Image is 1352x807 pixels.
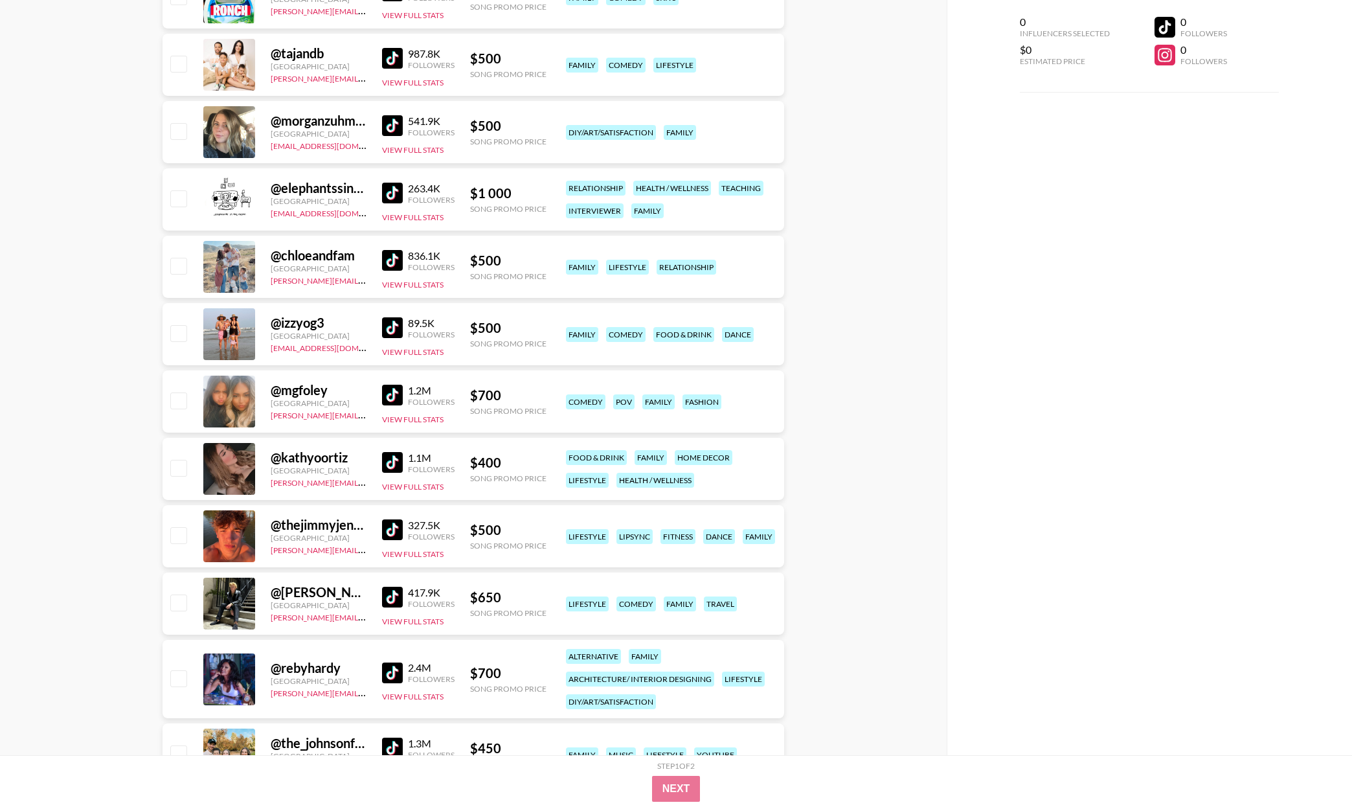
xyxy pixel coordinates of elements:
[1180,56,1227,66] div: Followers
[664,125,696,140] div: family
[271,660,366,676] div: @ rebyhardy
[408,317,455,330] div: 89.5K
[470,684,546,694] div: Song Promo Price
[682,394,721,409] div: fashion
[408,586,455,599] div: 417.9K
[382,587,403,608] img: TikTok
[743,529,775,544] div: family
[694,747,737,762] div: youtube
[271,584,366,600] div: @ [PERSON_NAME]
[382,347,444,357] button: View Full Stats
[271,408,462,420] a: [PERSON_NAME][EMAIL_ADDRESS][DOMAIN_NAME]
[470,455,546,471] div: $ 400
[566,473,609,488] div: lifestyle
[470,320,546,336] div: $ 500
[408,115,455,128] div: 541.9K
[566,203,624,218] div: interviewer
[408,737,455,750] div: 1.3M
[408,249,455,262] div: 836.1K
[1180,28,1227,38] div: Followers
[1020,28,1110,38] div: Influencers Selected
[271,517,366,533] div: @ thejimmyjensen
[1020,16,1110,28] div: 0
[566,125,656,140] div: diy/art/satisfaction
[470,541,546,551] div: Song Promo Price
[408,60,455,70] div: Followers
[470,2,546,12] div: Song Promo Price
[408,599,455,609] div: Followers
[657,761,695,771] div: Step 1 of 2
[675,450,732,465] div: home decor
[271,449,366,466] div: @ kathyoortiz
[616,597,656,611] div: comedy
[566,260,598,275] div: family
[408,661,455,674] div: 2.4M
[470,137,546,146] div: Song Promo Price
[271,264,366,273] div: [GEOGRAPHIC_DATA]
[616,529,653,544] div: lipsync
[271,600,366,610] div: [GEOGRAPHIC_DATA]
[722,327,754,342] div: dance
[271,466,366,475] div: [GEOGRAPHIC_DATA]
[382,549,444,559] button: View Full Stats
[631,203,664,218] div: family
[271,475,462,488] a: [PERSON_NAME][EMAIL_ADDRESS][DOMAIN_NAME]
[652,776,701,802] button: Next
[606,747,636,762] div: music
[642,394,675,409] div: family
[566,649,621,664] div: alternative
[664,597,696,611] div: family
[722,672,765,687] div: lifestyle
[644,747,686,762] div: lifestyle
[660,529,695,544] div: fitness
[408,47,455,60] div: 987.8K
[653,58,696,73] div: lifestyle
[408,464,455,474] div: Followers
[271,273,462,286] a: [PERSON_NAME][EMAIL_ADDRESS][DOMAIN_NAME]
[657,260,716,275] div: relationship
[1180,43,1227,56] div: 0
[271,196,366,206] div: [GEOGRAPHIC_DATA]
[566,747,598,762] div: family
[566,394,605,409] div: comedy
[271,398,366,408] div: [GEOGRAPHIC_DATA]
[382,250,403,271] img: TikTok
[382,145,444,155] button: View Full Stats
[470,271,546,281] div: Song Promo Price
[1020,43,1110,56] div: $0
[271,180,366,196] div: @ elephantssintheroom
[382,663,403,683] img: TikTok
[271,543,524,555] a: [PERSON_NAME][EMAIL_ADDRESS][PERSON_NAME][DOMAIN_NAME]
[408,397,455,407] div: Followers
[408,750,455,760] div: Followers
[271,315,366,331] div: @ izzyog3
[703,529,735,544] div: dance
[470,589,546,606] div: $ 650
[470,522,546,538] div: $ 500
[470,204,546,214] div: Song Promo Price
[408,532,455,541] div: Followers
[1020,56,1110,66] div: Estimated Price
[271,62,366,71] div: [GEOGRAPHIC_DATA]
[566,529,609,544] div: lifestyle
[382,482,444,492] button: View Full Stats
[633,181,711,196] div: health / wellness
[566,327,598,342] div: family
[629,649,661,664] div: family
[408,384,455,397] div: 1.2M
[271,45,366,62] div: @ tajandb
[271,4,462,16] a: [PERSON_NAME][EMAIL_ADDRESS][DOMAIN_NAME]
[470,185,546,201] div: $ 1 000
[470,253,546,269] div: $ 500
[382,115,403,136] img: TikTok
[470,69,546,79] div: Song Promo Price
[382,212,444,222] button: View Full Stats
[408,674,455,684] div: Followers
[271,331,366,341] div: [GEOGRAPHIC_DATA]
[382,738,403,758] img: TikTok
[470,387,546,403] div: $ 700
[606,260,649,275] div: lifestyle
[382,452,403,473] img: TikTok
[470,339,546,348] div: Song Promo Price
[382,78,444,87] button: View Full Stats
